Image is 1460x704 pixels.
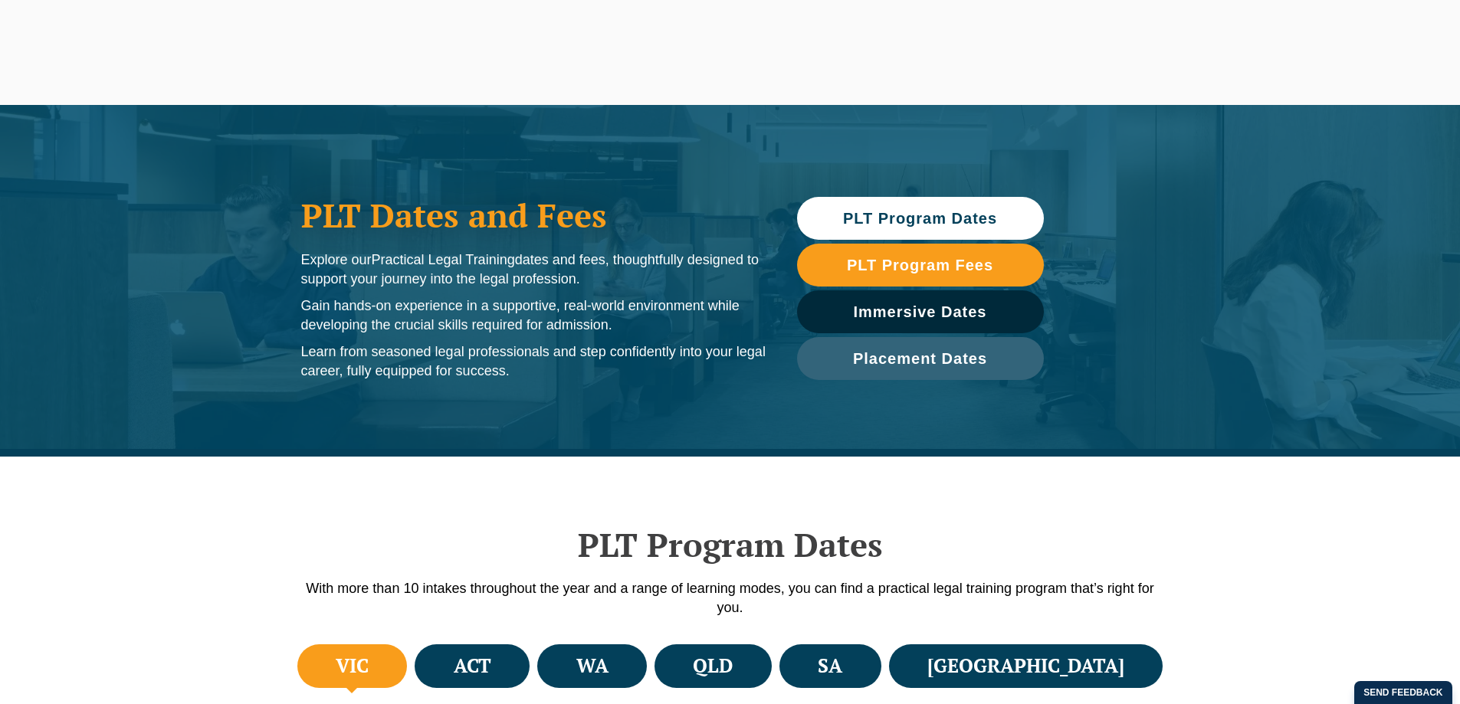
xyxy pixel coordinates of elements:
[797,290,1044,333] a: Immersive Dates
[301,196,766,234] h1: PLT Dates and Fees
[372,252,515,267] span: Practical Legal Training
[294,526,1167,564] h2: PLT Program Dates
[797,244,1044,287] a: PLT Program Fees
[301,342,766,381] p: Learn from seasoned legal professionals and step confidently into your legal career, fully equipp...
[301,296,766,335] p: Gain hands-on experience in a supportive, real-world environment while developing the crucial ski...
[927,653,1124,679] h4: [GEOGRAPHIC_DATA]
[693,653,733,679] h4: QLD
[797,197,1044,240] a: PLT Program Dates
[336,653,369,679] h4: VIC
[853,351,987,366] span: Placement Dates
[843,211,997,226] span: PLT Program Dates
[797,337,1044,380] a: Placement Dates
[576,653,609,679] h4: WA
[847,257,993,273] span: PLT Program Fees
[301,250,766,289] p: Explore our dates and fees, thoughtfully designed to support your journey into the legal profession.
[294,579,1167,617] p: With more than 10 intakes throughout the year and a range of learning modes, you can find a pract...
[454,653,491,679] h4: ACT
[818,653,842,679] h4: SA
[854,304,987,319] span: Immersive Dates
